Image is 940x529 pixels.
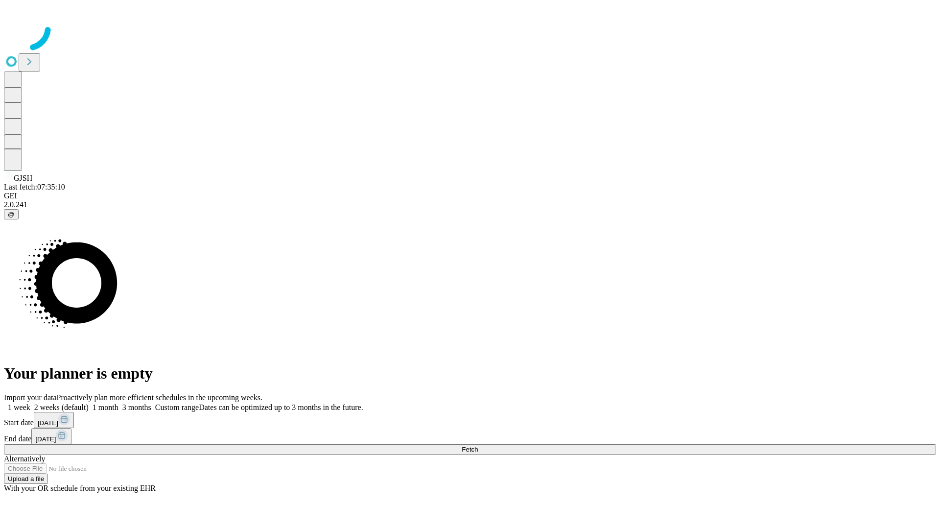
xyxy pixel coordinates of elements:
[4,428,936,444] div: End date
[4,474,48,484] button: Upload a file
[462,446,478,453] span: Fetch
[4,192,936,200] div: GEI
[34,403,89,411] span: 2 weeks (default)
[93,403,118,411] span: 1 month
[4,183,65,191] span: Last fetch: 07:35:10
[4,444,936,455] button: Fetch
[8,403,30,411] span: 1 week
[57,393,262,402] span: Proactively plan more efficient schedules in the upcoming weeks.
[4,200,936,209] div: 2.0.241
[4,455,45,463] span: Alternatively
[34,412,74,428] button: [DATE]
[4,209,19,219] button: @
[14,174,32,182] span: GJSH
[4,393,57,402] span: Import your data
[38,419,58,427] span: [DATE]
[8,211,15,218] span: @
[199,403,363,411] span: Dates can be optimized up to 3 months in the future.
[4,412,936,428] div: Start date
[122,403,151,411] span: 3 months
[4,484,156,492] span: With your OR schedule from your existing EHR
[35,435,56,443] span: [DATE]
[155,403,199,411] span: Custom range
[31,428,71,444] button: [DATE]
[4,364,936,383] h1: Your planner is empty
